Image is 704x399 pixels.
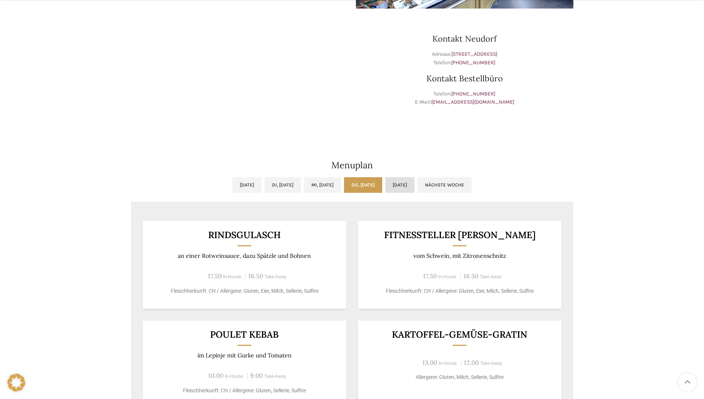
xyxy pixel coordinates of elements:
[152,252,337,259] p: an einer Rotweinsauce, dazu Spätzle und Bohnen
[367,287,552,295] p: Fleischherkunft: CH / Allergene: Gluten, Eier, Milch, Sellerie, Sulfite
[451,51,497,57] a: [STREET_ADDRESS]
[367,252,552,259] p: vom Schwein, mit Zitronenschnitz
[131,16,348,127] iframe: schwyter martinsbruggstrasse
[356,35,573,43] h3: Kontakt Neudorf
[439,361,457,366] span: In-House
[152,352,337,359] p: im Lepinje mit Gurke und Tomaten
[451,59,495,66] a: [PHONE_NUMBER]
[356,74,573,82] h3: Kontakt Bestellbüro
[423,272,437,280] span: 17.50
[131,161,573,170] h2: Menuplan
[232,177,262,193] a: [DATE]
[223,274,241,279] span: In-House
[208,272,222,280] span: 17.50
[248,272,263,280] span: 16.50
[678,373,697,392] a: Scroll to top button
[265,274,286,279] span: Take-Away
[367,330,552,339] h3: Kartoffel-Gemüse-Gratin
[344,177,382,193] a: Do, [DATE]
[418,177,472,193] a: Nächste Woche
[367,230,552,240] h3: Fitnessteller [PERSON_NAME]
[367,373,552,381] p: Allergene: Gluten, Milch, Sellerie, Sulfite
[208,372,223,380] span: 10.00
[451,91,495,97] a: [PHONE_NUMBER]
[152,330,337,339] h3: Poulet Kebab
[422,359,437,367] span: 13.00
[464,359,479,367] span: 12.00
[385,177,415,193] a: [DATE]
[152,287,337,295] p: Fleischherkunft: CH / Allergene: Gluten, Eier, Milch, Sellerie, Sulfite
[225,374,243,379] span: In-House
[356,90,573,107] p: Telefon: E-Mail:
[480,274,502,279] span: Take-Away
[438,274,456,279] span: In-House
[265,177,301,193] a: Di, [DATE]
[250,372,263,380] span: 9.00
[264,374,286,379] span: Take-Away
[356,50,573,67] p: Adresse: Telefon:
[431,99,514,105] a: [EMAIL_ADDRESS][DOMAIN_NAME]
[304,177,341,193] a: Mi, [DATE]
[480,361,502,366] span: Take-Away
[464,272,478,280] span: 16.50
[152,387,337,395] p: Fleischherkunft: CH / Allergene: Gluten, Sellerie, Sulfite
[152,230,337,240] h3: Rindsgulasch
